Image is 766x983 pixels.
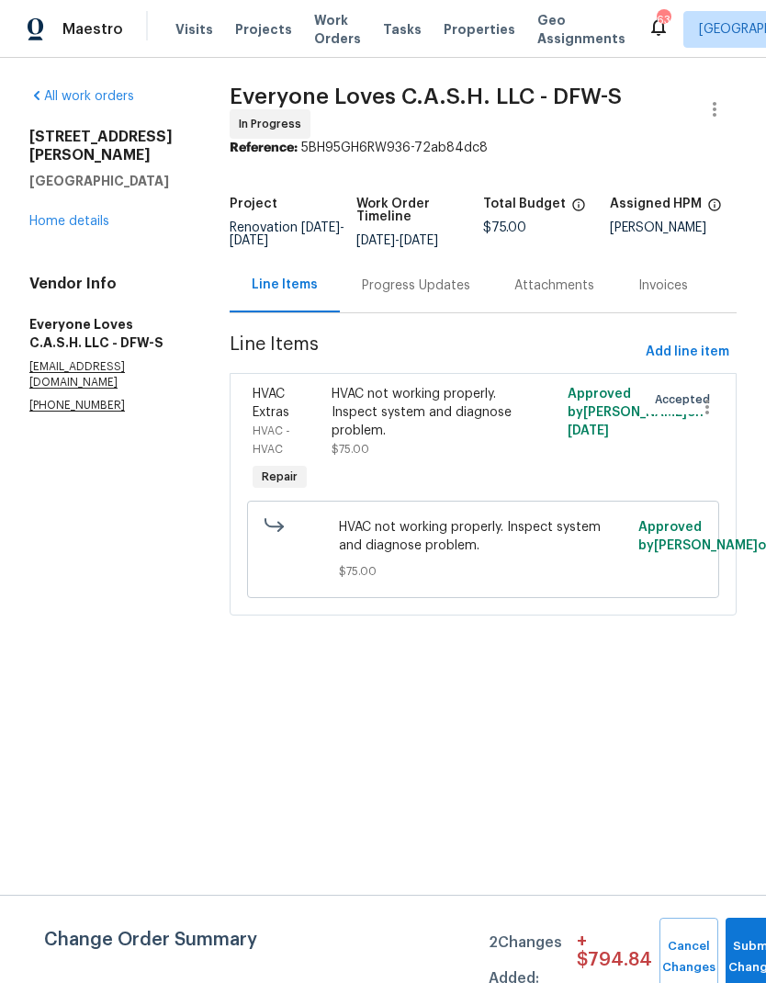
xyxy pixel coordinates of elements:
[638,277,688,295] div: Invoices
[230,335,638,369] span: Line Items
[253,388,289,419] span: HVAC Extras
[483,198,566,210] h5: Total Budget
[314,11,361,48] span: Work Orders
[707,198,722,221] span: The hpm assigned to this work order.
[301,221,340,234] span: [DATE]
[29,128,186,164] h2: [STREET_ADDRESS][PERSON_NAME]
[230,141,298,154] b: Reference:
[239,115,309,133] span: In Progress
[332,444,369,455] span: $75.00
[175,20,213,39] span: Visits
[568,388,704,437] span: Approved by [PERSON_NAME] on
[29,315,186,352] h5: Everyone Loves C.A.S.H. LLC - DFW-S
[29,275,186,293] h4: Vendor Info
[657,11,670,29] div: 63
[339,518,626,555] span: HVAC not working properly. Inspect system and diagnose problem.
[356,234,395,247] span: [DATE]
[646,341,729,364] span: Add line item
[230,198,277,210] h5: Project
[230,139,737,157] div: 5BH95GH6RW936-72ab84dc8
[230,85,622,107] span: Everyone Loves C.A.S.H. LLC - DFW-S
[571,198,586,221] span: The total cost of line items that have been proposed by Opendoor. This sum includes line items th...
[356,198,483,223] h5: Work Order Timeline
[568,424,609,437] span: [DATE]
[235,20,292,39] span: Projects
[444,20,515,39] span: Properties
[252,276,318,294] div: Line Items
[332,385,517,440] div: HVAC not working properly. Inspect system and diagnose problem.
[339,562,626,581] span: $75.00
[230,221,344,247] span: -
[400,234,438,247] span: [DATE]
[638,335,737,369] button: Add line item
[29,215,109,228] a: Home details
[356,234,438,247] span: -
[230,221,344,247] span: Renovation
[254,468,305,486] span: Repair
[62,20,123,39] span: Maestro
[514,277,594,295] div: Attachments
[29,172,186,190] h5: [GEOGRAPHIC_DATA]
[29,90,134,103] a: All work orders
[610,198,702,210] h5: Assigned HPM
[655,390,717,409] span: Accepted
[362,277,470,295] div: Progress Updates
[537,11,625,48] span: Geo Assignments
[610,221,737,234] div: [PERSON_NAME]
[483,221,526,234] span: $75.00
[253,425,290,455] span: HVAC - HVAC
[383,23,422,36] span: Tasks
[230,234,268,247] span: [DATE]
